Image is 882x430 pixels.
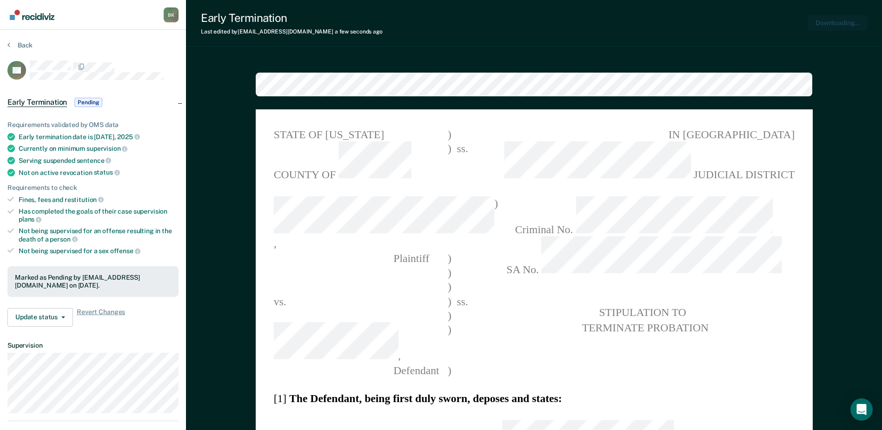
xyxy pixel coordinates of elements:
[164,7,179,22] div: B K
[273,322,447,363] span: ,
[50,235,77,243] span: person
[273,295,286,307] span: vs.
[289,392,562,404] strong: The Defendant, being first duly sworn, deposes and states:
[273,196,494,251] span: ,
[19,195,179,204] div: Fines, fees and
[448,142,451,182] span: )
[7,308,73,327] button: Update status
[19,133,179,141] div: Early termination date is [DATE],
[273,252,429,264] span: Plaintiff
[448,280,451,294] span: )
[65,196,104,203] span: restitution
[77,157,112,164] span: sentence
[493,306,795,334] pre: STIPULATION TO TERMINATE PROBATION
[19,215,41,223] span: plans
[448,294,451,309] span: )
[493,237,795,277] span: SA No.
[850,398,873,421] div: Open Intercom Messenger
[448,308,451,322] span: )
[77,308,125,327] span: Revert Changes
[273,364,439,376] span: Defendant
[7,184,179,192] div: Requirements to check
[86,145,127,152] span: supervision
[94,168,120,176] span: status
[273,142,447,182] span: COUNTY OF
[110,247,140,255] span: offense
[451,294,473,309] span: ss.
[448,251,451,265] span: )
[448,265,451,280] span: )
[201,11,383,25] div: Early Termination
[10,10,54,20] img: Recidiviz
[19,156,179,165] div: Serving suspended
[19,168,179,177] div: Not on active revocation
[19,247,179,255] div: Not being supervised for a sex
[117,133,139,141] span: 2025
[74,98,102,107] span: Pending
[493,128,795,142] span: IN [GEOGRAPHIC_DATA]
[15,274,171,289] div: Marked as Pending by [EMAIL_ADDRESS][DOMAIN_NAME] on [DATE].
[7,121,179,129] div: Requirements validated by OMS data
[201,28,383,35] div: Last edited by [EMAIL_ADDRESS][DOMAIN_NAME]
[451,142,473,182] span: ss.
[273,391,795,406] section: [1]
[7,342,179,349] dt: Supervision
[19,227,179,243] div: Not being supervised for an offense resulting in the death of a
[808,15,867,31] button: Downloading...
[19,208,179,223] div: Has completed the goals of their case supervision
[493,196,795,237] span: Criminal No.
[7,98,67,107] span: Early Termination
[335,28,383,35] span: a few seconds ago
[448,322,451,363] span: )
[7,41,33,49] button: Back
[164,7,179,22] button: Profile dropdown button
[273,128,447,142] span: STATE OF [US_STATE]
[448,128,451,142] span: )
[19,144,179,153] div: Currently on minimum
[448,363,451,377] span: )
[493,142,795,182] span: JUDICIAL DISTRICT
